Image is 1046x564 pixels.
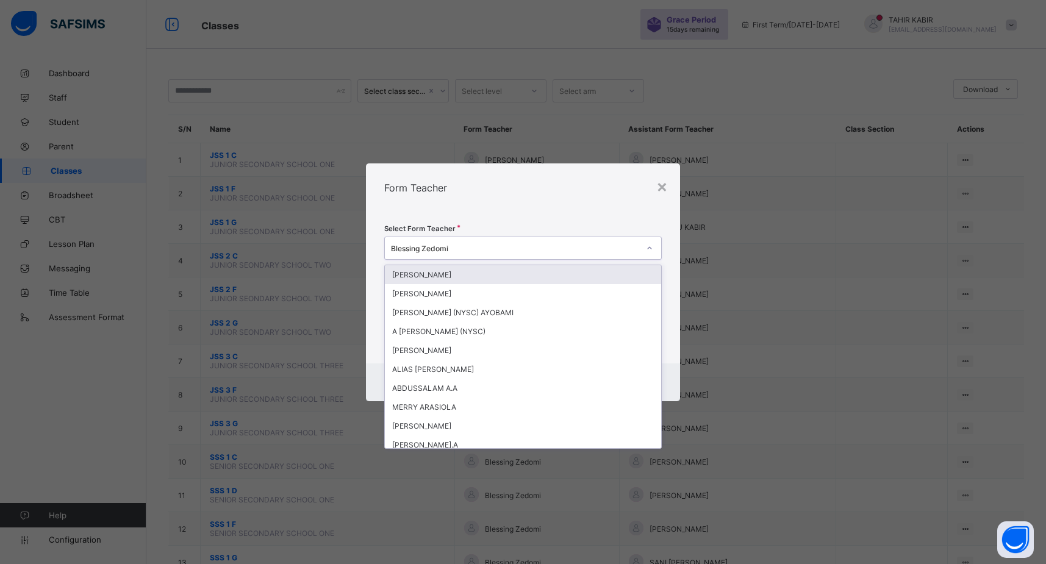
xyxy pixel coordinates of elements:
[385,303,661,322] div: [PERSON_NAME] (NYSC) AYOBAMI
[385,416,661,435] div: [PERSON_NAME]
[385,379,661,398] div: ABDUSSALAM A.A
[385,341,661,360] div: [PERSON_NAME]
[385,398,661,416] div: MERRY ARASIOLA
[391,243,639,252] div: Blessing Zedomi
[384,224,456,233] span: Select Form Teacher
[384,182,447,194] span: Form Teacher
[997,521,1034,558] button: Open asap
[385,265,661,284] div: [PERSON_NAME]
[385,435,661,454] div: [PERSON_NAME].A
[385,322,661,341] div: A [PERSON_NAME] (NYSC)
[385,284,661,303] div: [PERSON_NAME]
[656,176,668,196] div: ×
[385,360,661,379] div: ALIAS [PERSON_NAME]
